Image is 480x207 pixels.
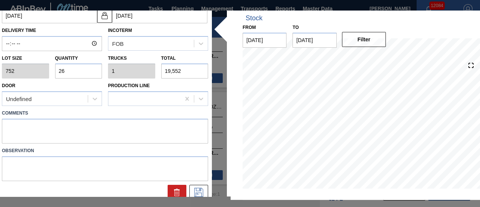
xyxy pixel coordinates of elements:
[292,25,298,30] label: to
[161,56,176,61] label: Total
[112,40,124,47] div: FOB
[55,56,78,61] label: Quantity
[108,28,132,33] label: Incoterm
[2,25,102,36] label: Delivery Time
[100,11,109,20] img: locked
[2,8,97,23] input: mm/dd/yyyy
[243,25,256,30] label: From
[189,185,208,200] div: Save Suggestion
[2,108,208,119] label: Comments
[342,32,386,47] button: Filter
[292,33,336,48] input: mm/dd/yyyy
[168,185,186,200] div: Delete Suggestion
[112,8,207,23] input: mm/dd/yyyy
[108,56,127,61] label: Trucks
[97,8,112,23] button: locked
[2,53,49,64] label: Lot size
[243,33,286,48] input: mm/dd/yyyy
[246,14,262,22] div: Stock
[2,83,15,89] label: Door
[6,96,31,102] div: Undefined
[2,145,208,156] label: Observation
[108,83,150,89] label: Production Line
